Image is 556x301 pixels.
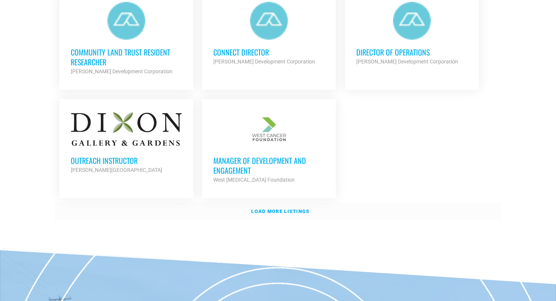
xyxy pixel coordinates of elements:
strong: West [MEDICAL_DATA] Foundation [213,177,295,183]
a: Manager of Development and Engagement West [MEDICAL_DATA] Foundation [202,99,336,196]
strong: [PERSON_NAME] Development Corporation [356,59,458,65]
h3: Director of Operations [356,47,467,57]
h3: Connect Director [213,47,325,57]
strong: [PERSON_NAME] Development Corporation [71,68,172,74]
strong: [PERSON_NAME][GEOGRAPHIC_DATA] [71,167,162,173]
strong: Load more listings [251,208,309,214]
a: Outreach Instructor [PERSON_NAME][GEOGRAPHIC_DATA] [59,99,193,186]
h3: Manager of Development and Engagement [213,156,325,175]
h3: Outreach Instructor [71,156,182,165]
a: Load more listings [55,203,501,220]
strong: [PERSON_NAME] Development Corporation [213,59,315,65]
h3: Community Land Trust Resident Researcher [71,47,182,67]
